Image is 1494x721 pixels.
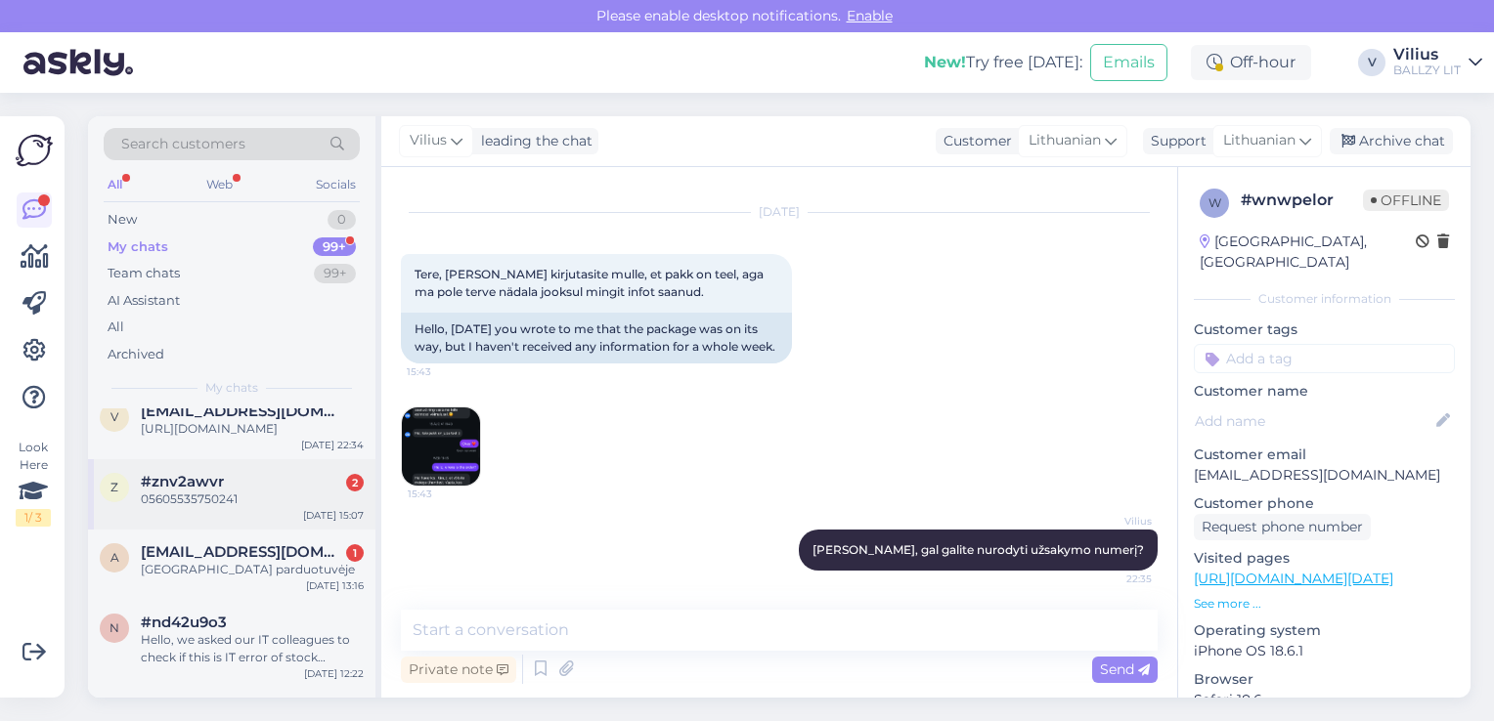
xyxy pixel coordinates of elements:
[141,490,364,508] div: 05605535750241
[108,210,137,230] div: New
[401,313,792,363] div: Hello, [DATE] you wrote to me that the package was on its way, but I haven't received any informa...
[410,130,447,151] span: Vilius
[1194,381,1455,402] p: Customer name
[108,264,180,283] div: Team chats
[841,7,899,24] span: Enable
[1330,128,1453,154] div: Archive chat
[1100,660,1150,678] span: Send
[205,379,258,397] span: My chats
[1143,131,1207,151] div: Support
[924,51,1082,74] div: Try free [DATE]:
[407,364,480,379] span: 15:43
[1208,195,1221,210] span: w
[110,409,118,424] span: v
[1194,290,1455,308] div: Customer information
[1078,514,1152,529] span: Vilius
[401,203,1158,221] div: [DATE]
[1194,669,1455,690] p: Browser
[110,480,118,494] span: z
[346,544,364,562] div: 1
[1393,47,1482,78] a: ViliusBALLZY LIT
[1194,344,1455,373] input: Add a tag
[408,487,481,501] span: 15:43
[346,474,364,491] div: 2
[813,542,1144,557] span: [PERSON_NAME], gal galite nurodyti užsakymo numerį?
[1393,63,1461,78] div: BALLZY LIT
[141,614,227,631] span: #nd42u9o3
[121,134,245,154] span: Search customers
[415,267,767,299] span: Tere, [PERSON_NAME] kirjutasite mulle, et pakk on teel, aga ma pole terve nädala jooksul mingit i...
[108,345,164,364] div: Archived
[16,509,51,527] div: 1 / 3
[1194,620,1455,641] p: Operating system
[1194,570,1393,587] a: [URL][DOMAIN_NAME][DATE]
[1194,319,1455,340] p: Customer tags
[312,172,360,197] div: Socials
[1393,47,1461,63] div: Vilius
[402,407,480,486] img: Attachment
[303,508,364,523] div: [DATE] 15:07
[1194,690,1455,710] p: Safari 18.6
[110,620,119,635] span: n
[1241,189,1363,212] div: # wnwpelor
[1358,49,1385,76] div: V
[401,657,516,683] div: Private note
[1194,595,1455,613] p: See more ...
[1191,45,1311,80] div: Off-hour
[306,578,364,593] div: [DATE] 13:16
[1078,572,1152,586] span: 22:35
[314,264,356,283] div: 99+
[1090,44,1167,81] button: Emails
[1194,465,1455,486] p: [EMAIL_ADDRESS][DOMAIN_NAME]
[16,439,51,527] div: Look Here
[1363,190,1449,211] span: Offline
[108,237,168,257] div: My chats
[110,550,119,565] span: a
[1195,410,1432,432] input: Add name
[1194,493,1455,514] p: Customer phone
[924,53,966,71] b: New!
[141,420,364,438] div: [URL][DOMAIN_NAME]
[1029,130,1101,151] span: Lithuanian
[16,132,53,169] img: Askly Logo
[473,131,593,151] div: leading the chat
[108,318,124,337] div: All
[1194,514,1371,540] div: Request phone number
[141,473,224,490] span: #znv2awvr
[936,131,1012,151] div: Customer
[141,561,364,578] div: [GEOGRAPHIC_DATA] parduotuvėje
[141,543,344,561] span: arlamandas@gmail.com
[141,403,344,420] span: valnickaitevilte@gmail.com
[301,438,364,452] div: [DATE] 22:34
[1194,641,1455,661] p: iPhone OS 18.6.1
[313,237,356,257] div: 99+
[141,631,364,666] div: Hello, we asked our IT colleagues to check if this is IT error of stock availability error. Pleas...
[1194,548,1455,569] p: Visited pages
[1223,130,1296,151] span: Lithuanian
[1194,445,1455,465] p: Customer email
[304,666,364,681] div: [DATE] 12:22
[104,172,126,197] div: All
[202,172,237,197] div: Web
[328,210,356,230] div: 0
[108,291,180,311] div: AI Assistant
[1200,232,1416,273] div: [GEOGRAPHIC_DATA], [GEOGRAPHIC_DATA]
